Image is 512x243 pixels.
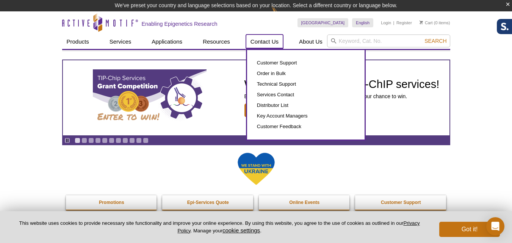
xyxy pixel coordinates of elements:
[109,138,114,143] a: Go to slide 6
[105,34,136,49] a: Services
[136,138,142,143] a: Go to slide 10
[143,138,149,143] a: Go to slide 11
[237,152,275,186] img: We Stand With Ukraine
[198,34,235,49] a: Resources
[63,60,449,135] a: TIP-ChIP Services Grant Competition Win up to $45,000 in TIP-ChIP services! Enter our TIP-ChIP se...
[244,78,440,90] h2: Win up to $45,000 in TIP-ChIP services!
[294,34,327,49] a: About Us
[255,58,357,68] a: Customer Support
[393,18,395,27] li: |
[396,20,412,25] a: Register
[64,138,70,143] a: Toggle autoplay
[422,38,449,44] button: Search
[62,34,94,49] a: Products
[187,200,229,205] strong: Epi-Services Quote
[75,138,80,143] a: Go to slide 1
[327,34,450,47] input: Keyword, Cat. No.
[63,60,449,135] article: TIP-ChIP Services Grant Competition
[255,68,357,79] a: Order in Bulk
[12,220,427,234] p: This website uses cookies to provide necessary site functionality and improve your online experie...
[81,138,87,143] a: Go to slide 2
[222,227,260,234] button: cookie settings
[93,69,207,126] img: TIP-ChIP Services Grant Competition
[272,6,292,24] img: Change Here
[88,138,94,143] a: Go to slide 3
[122,138,128,143] a: Go to slide 8
[289,200,319,205] strong: Online Events
[244,103,289,117] span: Learn More
[259,195,351,210] a: Online Events
[255,121,357,132] a: Customer Feedback
[95,138,101,143] a: Go to slide 4
[246,34,283,49] a: Contact Us
[297,18,349,27] a: [GEOGRAPHIC_DATA]
[99,200,124,205] strong: Promotions
[255,111,357,121] a: Key Account Managers
[116,138,121,143] a: Go to slide 7
[142,20,218,27] h2: Enabling Epigenetics Research
[352,18,373,27] a: English
[420,20,423,24] img: Your Cart
[255,79,357,89] a: Technical Support
[439,222,500,237] button: Got it!
[129,138,135,143] a: Go to slide 9
[244,93,440,100] p: Enter our TIP-ChIP services grant competition for your chance to win.
[147,34,187,49] a: Applications
[355,195,447,210] a: Customer Support
[255,89,357,100] a: Services Contact
[381,20,391,25] a: Login
[102,138,108,143] a: Go to slide 5
[420,18,450,27] li: (0 items)
[177,220,420,233] a: Privacy Policy
[162,195,254,210] a: Epi-Services Quote
[66,195,158,210] a: Promotions
[424,38,446,44] span: Search
[486,217,504,235] div: Open Intercom Messenger
[255,100,357,111] a: Distributor List
[420,20,433,25] a: Cart
[381,200,421,205] strong: Customer Support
